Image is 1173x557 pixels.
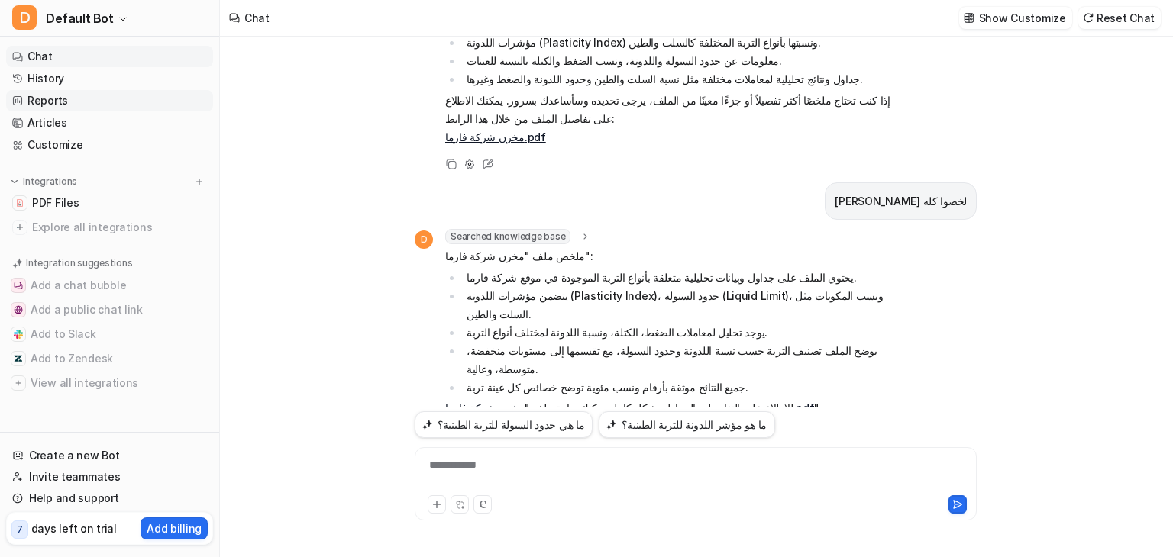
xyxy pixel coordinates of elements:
a: Explore all integrations [6,217,213,238]
a: Invite teammates [6,466,213,488]
button: Show Customize [959,7,1072,29]
a: Articles [6,112,213,134]
a: Create a new Bot [6,445,213,466]
li: مؤشرات اللدونة (Plasticity Index) ونسبتها بأنواع التربة المختلفة كالسلت والطين. [462,34,892,52]
li: يحتوي الملف على جداول وبيانات تحليلية متعلقة بأنواع التربة الموجودة في موقع شركة فارما. [462,269,892,287]
p: إذا كنت تحتاج ملخصًا أكثر تفصيلاً أو جزءًا معينًا من الملف، يرجى تحديده وسأساعدك بسرور. يمكنك الا... [445,92,892,146]
img: reset [1083,12,1094,24]
img: Add a public chat link [14,305,23,314]
li: يتضمن مؤشرات اللدونة (Plasticity Index)، حدود السيولة (Liquid Limit)، ونسب المكونات مثل السلت وال... [462,287,892,324]
li: جميع النتائج موثقة بأرقام ونسب مئوية توضح خصائص كل عينة تربة. [462,378,892,397]
button: Reset Chat [1078,7,1161,29]
div: Chat [244,10,270,26]
span: D [415,230,433,249]
p: للاطلاع على التفاصيل والجداول بشكل كامل يمكنك زيارة ملف " ". [445,399,892,417]
img: Add to Slack [14,330,23,339]
img: customize [964,12,974,24]
a: PDF FilesPDF Files [6,192,213,214]
button: View all integrationsView all integrations [6,371,213,395]
li: معلومات عن حدود السيولة واللدونة، ونسب الضغط والكتلة بالنسبة للعينات. [462,52,892,70]
p: days left on trial [31,520,117,536]
a: Chat [6,46,213,67]
p: 7 [17,523,23,536]
button: Add to ZendeskAdd to Zendesk [6,346,213,371]
button: Add billing [141,517,208,539]
p: ملخص ملف "مخزن شركة فارما": [445,247,892,266]
button: Add to SlackAdd to Slack [6,322,213,346]
span: D [12,5,37,30]
img: View all integrations [14,378,23,388]
a: Reports [6,90,213,111]
li: يوجد تحليل لمعاملات الضغط، الكتلة، ونسبة اللدونة لمختلف أنواع التربة. [462,324,892,342]
img: explore all integrations [12,220,27,235]
a: Help and support [6,488,213,509]
p: Integration suggestions [26,256,132,270]
a: مخزن شركة فارما.pdf [445,401,814,414]
button: Add a public chat linkAdd a public chat link [6,298,213,322]
img: Add a chat bubble [14,281,23,290]
a: Customize [6,134,213,156]
button: ما هو مؤشر اللدونة للتربة الطينية؟ [599,411,774,438]
button: ما هي حدود السيولة للتربة الطينية؟ [415,411,593,438]
li: جداول ونتائج تحليلية لمعاملات مختلفة مثل نسبة السلت والطين وحدود اللدونة والضغط وغيرها. [462,70,892,89]
img: expand menu [9,176,20,187]
span: PDF Files [32,195,79,211]
p: Add billing [147,520,202,536]
img: PDF Files [15,198,24,208]
span: Default Bot [46,8,114,29]
button: Integrations [6,174,82,189]
a: مخزن شركة فارما.pdf [445,130,546,143]
button: Add a chat bubbleAdd a chat bubble [6,273,213,298]
span: Explore all integrations [32,215,207,240]
a: History [6,68,213,89]
img: menu_add.svg [194,176,205,187]
span: Searched knowledge base [445,229,570,244]
li: يوضح الملف تصنيف التربة حسب نسبة اللدونة وحدود السيولة، مع تقسيمها إلى مستويات منخفضة، متوسطة، وع... [462,342,892,378]
p: Integrations [23,175,77,188]
p: [PERSON_NAME] لخصوا كله [835,192,967,211]
img: Add to Zendesk [14,354,23,363]
p: Show Customize [979,10,1066,26]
